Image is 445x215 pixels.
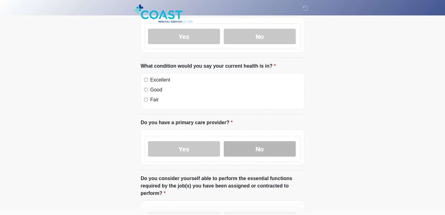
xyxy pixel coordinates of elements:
[144,88,148,92] input: Good
[144,98,148,102] input: Fair
[148,141,220,157] label: Yes
[150,86,301,94] label: Good
[134,5,193,23] img: Coast Medical Service Logo
[144,78,148,82] input: Excellent
[141,175,304,197] label: Do you consider yourself able to perform the essential functions required by the job(s) you have ...
[141,62,276,70] label: What condition would you say your current health is in?
[224,141,296,157] label: No
[150,96,301,103] label: Fair
[148,29,220,44] label: Yes
[224,29,296,44] label: No
[150,76,301,84] label: Excellent
[141,119,233,126] label: Do you have a primary care provider?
